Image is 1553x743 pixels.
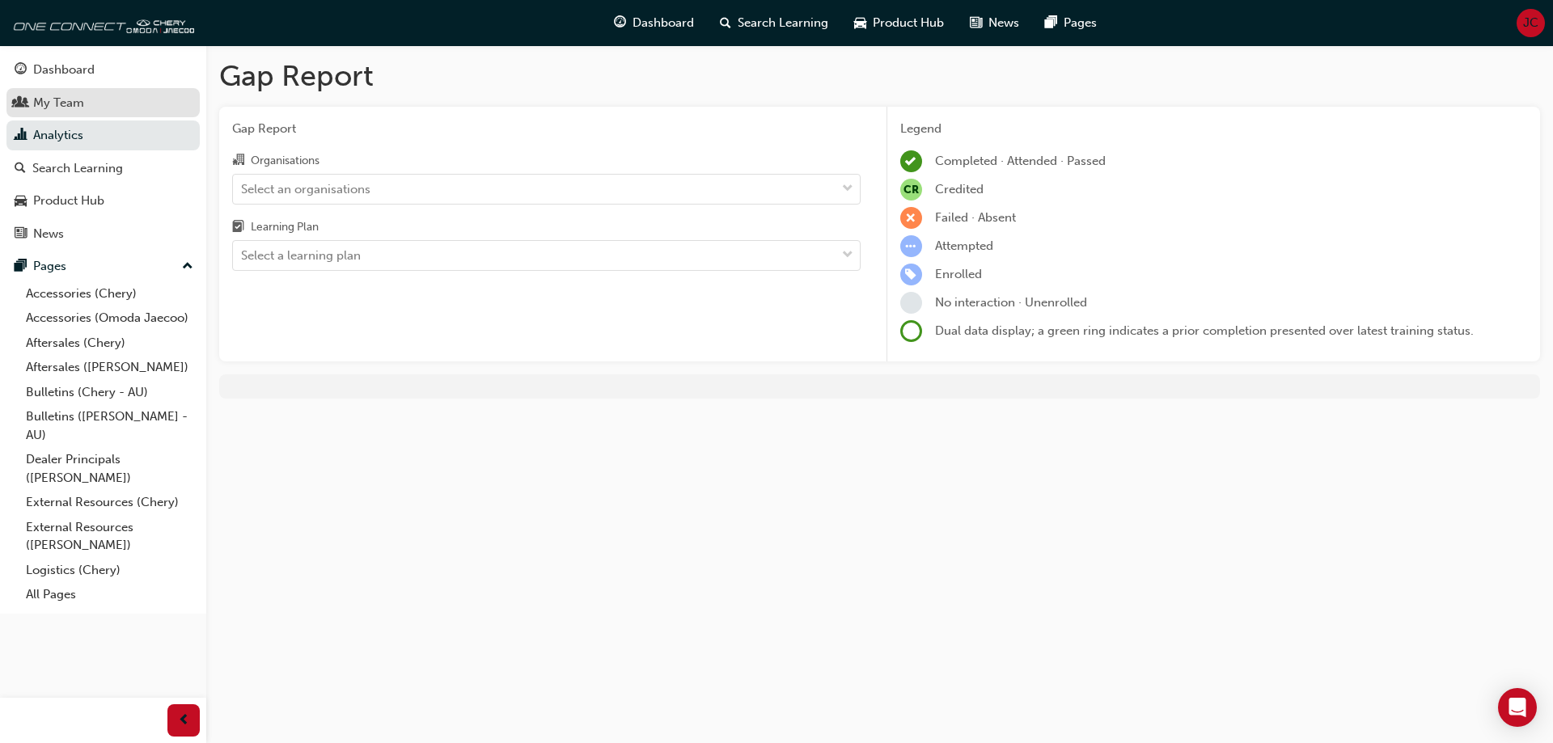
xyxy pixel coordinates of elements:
[935,267,982,281] span: Enrolled
[251,219,319,235] div: Learning Plan
[251,153,319,169] div: Organisations
[178,711,190,731] span: prev-icon
[19,558,200,583] a: Logistics (Chery)
[900,292,922,314] span: learningRecordVerb_NONE-icon
[957,6,1032,40] a: news-iconNews
[841,6,957,40] a: car-iconProduct Hub
[935,182,984,196] span: Credited
[6,120,200,150] a: Analytics
[601,6,707,40] a: guage-iconDashboard
[241,179,370,198] div: Select an organisations
[988,14,1019,32] span: News
[241,247,361,265] div: Select a learning plan
[854,13,866,33] span: car-icon
[33,257,66,276] div: Pages
[33,225,64,243] div: News
[614,13,626,33] span: guage-icon
[8,6,194,39] img: oneconnect
[900,120,1528,138] div: Legend
[900,235,922,257] span: learningRecordVerb_ATTEMPT-icon
[19,490,200,515] a: External Resources (Chery)
[842,245,853,266] span: down-icon
[935,295,1087,310] span: No interaction · Unenrolled
[6,251,200,281] button: Pages
[15,194,27,209] span: car-icon
[842,179,853,200] span: down-icon
[19,582,200,607] a: All Pages
[935,154,1106,168] span: Completed · Attended · Passed
[33,61,95,79] div: Dashboard
[6,219,200,249] a: News
[15,260,27,274] span: pages-icon
[1032,6,1110,40] a: pages-iconPages
[19,515,200,558] a: External Resources ([PERSON_NAME])
[33,192,104,210] div: Product Hub
[19,447,200,490] a: Dealer Principals ([PERSON_NAME])
[6,154,200,184] a: Search Learning
[720,13,731,33] span: search-icon
[1523,14,1538,32] span: JC
[19,281,200,306] a: Accessories (Chery)
[1045,13,1057,33] span: pages-icon
[738,14,828,32] span: Search Learning
[15,129,27,143] span: chart-icon
[232,120,861,138] span: Gap Report
[633,14,694,32] span: Dashboard
[1064,14,1097,32] span: Pages
[15,162,26,176] span: search-icon
[15,63,27,78] span: guage-icon
[15,227,27,242] span: news-icon
[6,52,200,251] button: DashboardMy TeamAnalyticsSearch LearningProduct HubNews
[900,264,922,285] span: learningRecordVerb_ENROLL-icon
[19,404,200,447] a: Bulletins ([PERSON_NAME] - AU)
[900,150,922,172] span: learningRecordVerb_COMPLETE-icon
[19,331,200,356] a: Aftersales (Chery)
[1498,688,1537,727] div: Open Intercom Messenger
[6,186,200,216] a: Product Hub
[935,239,993,253] span: Attempted
[232,221,244,235] span: learningplan-icon
[970,13,982,33] span: news-icon
[15,96,27,111] span: people-icon
[900,179,922,201] span: null-icon
[32,159,123,178] div: Search Learning
[219,58,1540,94] h1: Gap Report
[6,55,200,85] a: Dashboard
[707,6,841,40] a: search-iconSearch Learning
[1517,9,1545,37] button: JC
[900,207,922,229] span: learningRecordVerb_FAIL-icon
[19,380,200,405] a: Bulletins (Chery - AU)
[33,94,84,112] div: My Team
[935,323,1474,338] span: Dual data display; a green ring indicates a prior completion presented over latest training status.
[6,88,200,118] a: My Team
[935,210,1016,225] span: Failed · Absent
[19,306,200,331] a: Accessories (Omoda Jaecoo)
[232,154,244,168] span: organisation-icon
[873,14,944,32] span: Product Hub
[19,355,200,380] a: Aftersales ([PERSON_NAME])
[182,256,193,277] span: up-icon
